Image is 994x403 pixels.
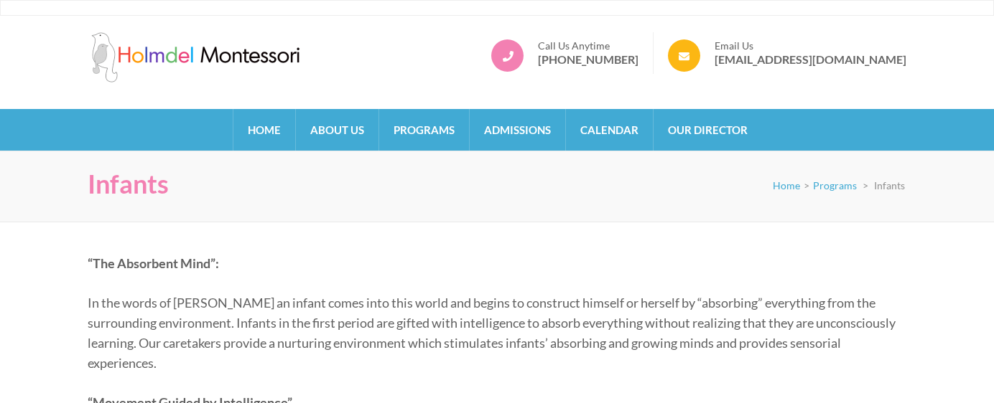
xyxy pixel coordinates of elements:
img: Holmdel Montessori School [88,32,303,82]
span: Call Us Anytime [538,39,638,52]
strong: “The Absorbent Mind”: [88,255,219,271]
span: Email Us [715,39,906,52]
span: > [863,179,868,191]
h1: Infants [88,169,169,199]
a: About Us [296,109,378,151]
a: Our Director [654,109,762,151]
a: Calendar [566,109,653,151]
a: [PHONE_NUMBER] [538,52,638,67]
span: > [804,179,809,191]
a: Admissions [470,109,565,151]
a: Programs [379,109,469,151]
a: Programs [813,179,857,191]
p: In the words of [PERSON_NAME] an infant comes into this world and begins to construct himself or ... [88,293,896,373]
a: Home [773,179,800,191]
a: Home [233,109,295,151]
a: [EMAIL_ADDRESS][DOMAIN_NAME] [715,52,906,67]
